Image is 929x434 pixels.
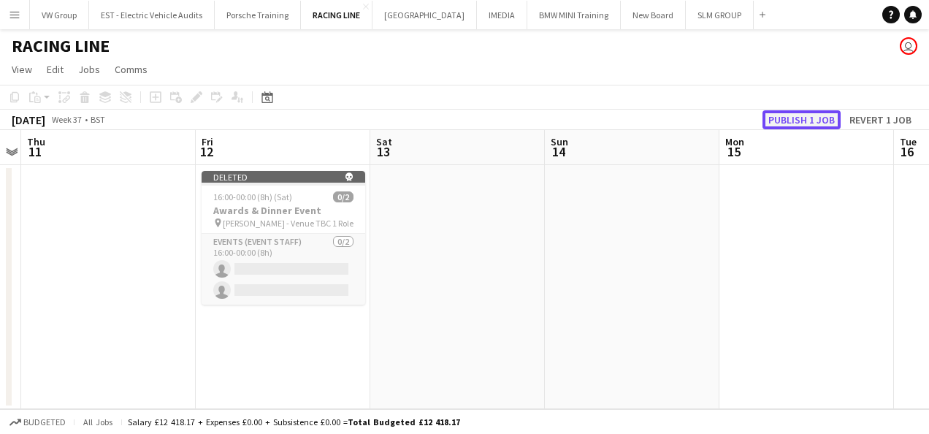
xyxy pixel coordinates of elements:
span: View [12,63,32,76]
button: VW Group [30,1,89,29]
app-card-role: Events (Event Staff)0/216:00-00:00 (8h) [202,234,365,305]
span: Fri [202,135,213,148]
button: EST - Electric Vehicle Audits [89,1,215,29]
button: New Board [621,1,686,29]
button: Budgeted [7,414,68,430]
button: Publish 1 job [762,110,841,129]
span: 0/2 [333,191,353,202]
span: Budgeted [23,417,66,427]
span: 1 Role [332,218,353,229]
span: Sun [551,135,568,148]
button: Revert 1 job [844,110,917,129]
span: 16:00-00:00 (8h) (Sat) [213,191,292,202]
span: Total Budgeted £12 418.17 [348,416,460,427]
div: Salary £12 418.17 + Expenses £0.00 + Subsistence £0.00 = [128,416,460,427]
span: Week 37 [48,114,85,125]
span: Comms [115,63,148,76]
span: Jobs [78,63,100,76]
a: Comms [109,60,153,79]
div: BST [91,114,105,125]
button: IMEDIA [477,1,527,29]
a: Edit [41,60,69,79]
span: Tue [900,135,917,148]
div: [DATE] [12,113,45,127]
span: Sat [376,135,392,148]
button: RACING LINE [301,1,372,29]
a: Jobs [72,60,106,79]
app-user-avatar: Lisa Fretwell [900,37,917,55]
span: 11 [25,143,45,160]
app-job-card: Deleted 16:00-00:00 (8h) (Sat)0/2Awards & Dinner Event [PERSON_NAME] - Venue TBC1 RoleEvents (Eve... [202,171,365,305]
button: SLM GROUP [686,1,754,29]
h1: RACING LINE [12,35,110,57]
span: 15 [723,143,744,160]
span: Mon [725,135,744,148]
span: Edit [47,63,64,76]
span: 13 [374,143,392,160]
div: Deleted [202,171,365,183]
span: All jobs [80,416,115,427]
span: 14 [548,143,568,160]
h3: Awards & Dinner Event [202,204,365,217]
button: [GEOGRAPHIC_DATA] [372,1,477,29]
span: Thu [27,135,45,148]
span: 12 [199,143,213,160]
span: [PERSON_NAME] - Venue TBC [223,218,331,229]
button: Porsche Training [215,1,301,29]
button: BMW MINI Training [527,1,621,29]
span: 16 [898,143,917,160]
a: View [6,60,38,79]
